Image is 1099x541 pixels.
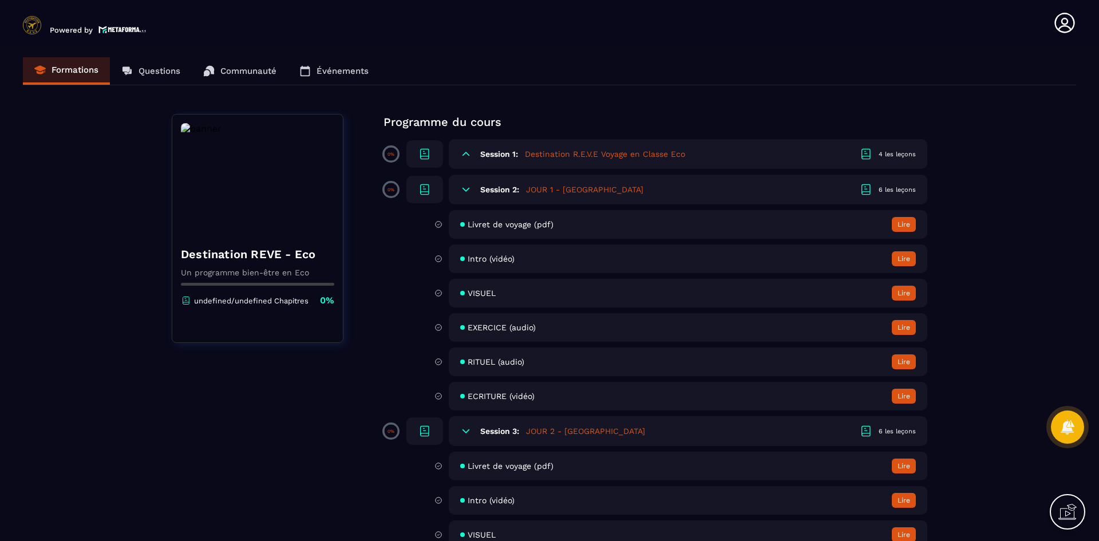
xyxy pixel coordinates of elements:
[892,354,916,369] button: Lire
[468,392,535,401] span: ECRITURE (vidéo)
[526,425,645,437] h5: JOUR 2 - [GEOGRAPHIC_DATA]
[892,286,916,301] button: Lire
[892,217,916,232] button: Lire
[879,185,916,194] div: 6 les leçons
[468,461,554,471] span: Livret de voyage (pdf)
[879,427,916,436] div: 6 les leçons
[50,26,93,34] p: Powered by
[480,149,518,159] h6: Session 1:
[892,320,916,335] button: Lire
[388,429,394,434] p: 0%
[194,297,309,305] p: undefined/undefined Chapitres
[388,187,394,192] p: 0%
[98,25,147,34] img: logo
[468,323,536,332] span: EXERCICE (audio)
[480,185,519,194] h6: Session 2:
[468,357,524,366] span: RITUEL (audio)
[468,254,515,263] span: Intro (vidéo)
[892,389,916,404] button: Lire
[892,493,916,508] button: Lire
[181,246,334,262] h4: Destination REVE - Eco
[468,220,554,229] span: Livret de voyage (pdf)
[181,268,334,277] p: Un programme bien-être en Eco
[480,427,519,436] h6: Session 3:
[526,184,643,195] h5: JOUR 1 - [GEOGRAPHIC_DATA]
[388,152,394,157] p: 0%
[879,150,916,159] div: 4 les leçons
[525,148,685,160] h5: Destination R.E.V.E Voyage en Classe Eco
[23,16,41,34] img: logo-branding
[384,114,927,130] p: Programme du cours
[468,530,496,539] span: VISUEL
[468,496,515,505] span: Intro (vidéo)
[468,289,496,298] span: VISUEL
[320,294,334,307] p: 0%
[181,123,334,238] img: banner
[892,459,916,473] button: Lire
[892,251,916,266] button: Lire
